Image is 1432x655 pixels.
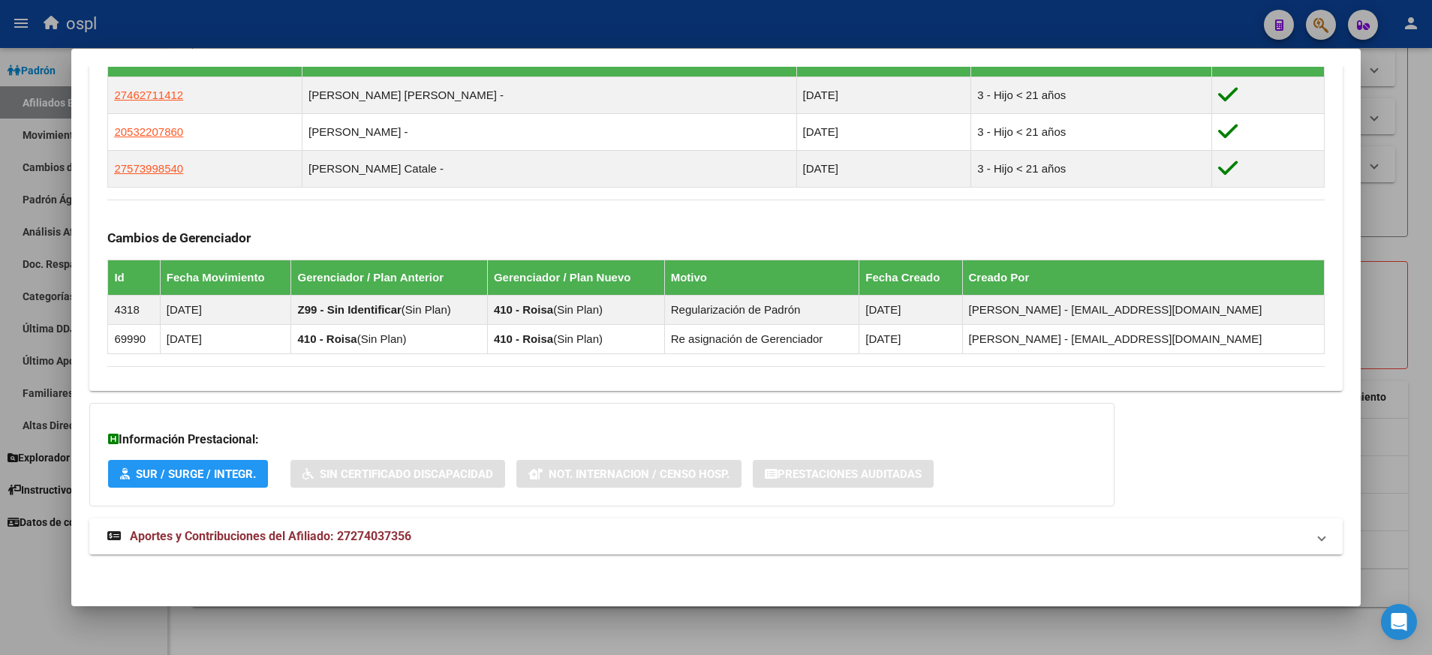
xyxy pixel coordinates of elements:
strong: 410 - Roisa [297,332,356,345]
td: ( ) [487,324,664,353]
th: Gerenciador / Plan Anterior [291,260,487,295]
td: ( ) [487,295,664,324]
td: [PERSON_NAME] - [302,113,796,150]
td: [DATE] [796,113,971,150]
span: 20532207860 [114,125,183,138]
span: 27462711412 [114,89,183,101]
td: ( ) [291,324,487,353]
h3: Cambios de Gerenciador [107,230,1324,246]
td: Re asignación de Gerenciador [664,324,859,353]
td: [PERSON_NAME] - [EMAIL_ADDRESS][DOMAIN_NAME] [962,324,1324,353]
td: [DATE] [160,295,291,324]
th: Creado Por [962,260,1324,295]
td: [DATE] [796,150,971,187]
td: [DATE] [160,324,291,353]
td: [PERSON_NAME] - [EMAIL_ADDRESS][DOMAIN_NAME] [962,295,1324,324]
strong: Z99 - Sin Identificar [297,303,401,316]
td: 3 - Hijo < 21 años [971,77,1212,113]
span: Prestaciones Auditadas [778,467,922,481]
td: [PERSON_NAME] [PERSON_NAME] - [302,77,796,113]
span: SUR / SURGE / INTEGR. [136,467,256,481]
td: [DATE] [796,77,971,113]
span: Not. Internacion / Censo Hosp. [549,467,730,481]
span: Sin Plan [361,332,403,345]
td: 3 - Hijo < 21 años [971,113,1212,150]
th: Motivo [664,260,859,295]
mat-expansion-panel-header: Aportes y Contribuciones del Afiliado: 27274037356 [89,518,1342,554]
button: Prestaciones Auditadas [753,460,934,488]
td: [DATE] [859,324,962,353]
td: Regularización de Padrón [664,295,859,324]
button: SUR / SURGE / INTEGR. [108,460,268,488]
span: Aportes y Contribuciones del Afiliado: 27274037356 [130,529,411,543]
div: Open Intercom Messenger [1381,604,1417,640]
td: 3 - Hijo < 21 años [971,150,1212,187]
td: [PERSON_NAME] Catale - [302,150,796,187]
span: 27573998540 [114,162,183,175]
span: Sin Plan [557,332,599,345]
h3: Información Prestacional: [108,431,1096,449]
strong: 410 - Roisa [494,303,553,316]
button: Sin Certificado Discapacidad [290,460,505,488]
td: 4318 [108,295,160,324]
th: Fecha Movimiento [160,260,291,295]
strong: 410 - Roisa [494,332,553,345]
th: Id [108,260,160,295]
td: ( ) [291,295,487,324]
span: Sin Plan [405,303,447,316]
span: Sin Certificado Discapacidad [320,467,493,481]
th: Gerenciador / Plan Nuevo [487,260,664,295]
th: Fecha Creado [859,260,962,295]
button: Not. Internacion / Censo Hosp. [516,460,742,488]
td: [DATE] [859,295,962,324]
span: Sin Plan [557,303,599,316]
td: 69990 [108,324,160,353]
